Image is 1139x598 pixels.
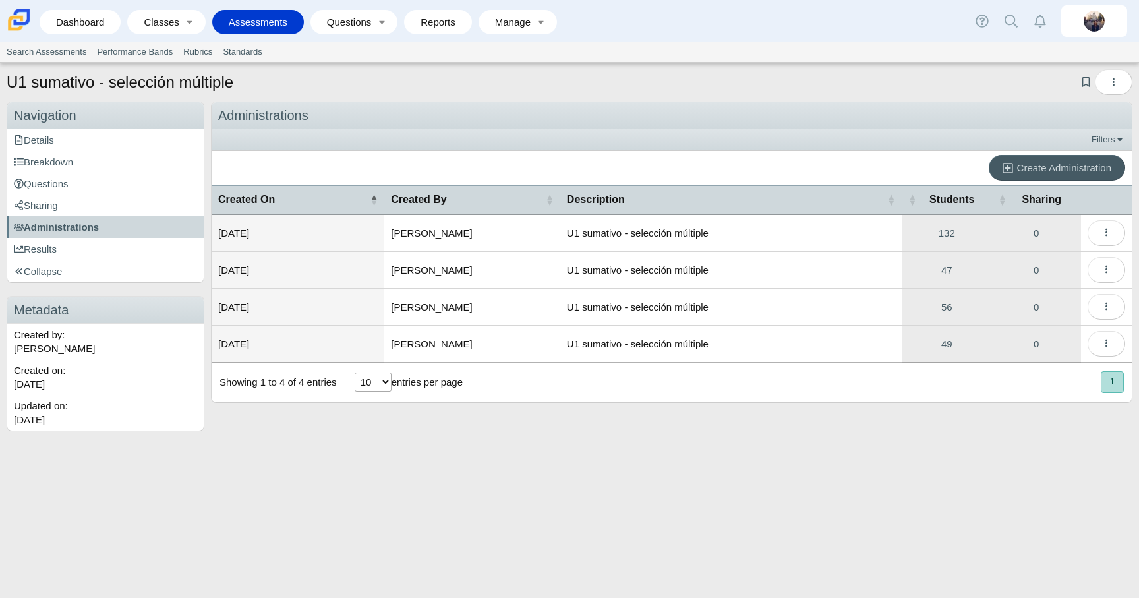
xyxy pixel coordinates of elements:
span: Students [919,193,985,207]
a: Breakdown [7,151,204,173]
a: Toggle expanded [181,10,199,34]
a: Collapse [7,260,204,282]
a: Manage Sharing [991,326,1081,362]
a: Details [7,129,204,151]
nav: pagination [1099,371,1124,393]
div: Administrations [212,102,1132,129]
button: More options [1088,257,1125,283]
span: Create Administration [1017,162,1111,173]
button: More options [1088,331,1125,357]
a: View Participants [902,215,991,251]
a: Questions [7,173,204,194]
td: [PERSON_NAME] [384,289,560,326]
a: Manage Sharing [991,215,1081,251]
a: britta.barnhart.NdZ84j [1061,5,1127,37]
a: Sharing [7,194,204,216]
button: More options [1088,294,1125,320]
span: Questions [14,178,69,189]
td: U1 sumativo - selección múltiple [560,215,902,252]
td: [DATE] [212,289,384,326]
td: U1 sumativo - selección múltiple [560,326,902,363]
h3: Metadata [7,297,204,324]
a: Performance Bands [92,42,178,62]
a: View Participants [902,326,991,362]
a: View Participants [902,289,991,325]
button: More options [1088,220,1125,246]
a: Manage Sharing [991,289,1081,325]
a: Standards [218,42,267,62]
span: Collapse [14,266,62,277]
a: Questions [317,10,372,34]
span: Created On : Activate to invert sorting [370,193,378,206]
a: Toggle expanded [372,10,391,34]
span: Breakdown [14,156,73,167]
a: Assessments [219,10,297,34]
span: Created On [218,193,367,207]
h1: U1 sumativo - selección múltiple [7,71,233,94]
span: Administrations [14,222,99,233]
a: Reports [411,10,465,34]
a: Manage [485,10,532,34]
span: Students : Activate to sort [908,193,916,206]
span: Results [14,243,57,254]
a: Rubrics [178,42,218,62]
td: [PERSON_NAME] [384,252,560,289]
span: Navigation [14,108,76,123]
a: Toggle expanded [532,10,550,34]
span: Description [567,193,885,207]
span: Description : Activate to sort [887,193,895,206]
div: Created by: [PERSON_NAME] [7,324,204,359]
a: Filters [1088,133,1128,146]
a: Administrations [7,216,204,238]
button: 1 [1101,371,1124,393]
div: Showing 1 to 4 of 4 entries [212,363,337,402]
div: Created on: [7,359,204,395]
a: Manage Sharing [991,252,1081,288]
span: Created By [391,193,543,207]
span: Sharing [1008,193,1074,207]
a: Results [7,238,204,260]
td: [DATE] [212,215,384,252]
a: Create Administration [989,155,1125,181]
a: Dashboard [46,10,114,34]
a: Alerts [1026,7,1055,36]
span: Details [14,135,54,146]
div: Updated on: [7,395,204,431]
a: Classes [134,10,180,34]
img: Carmen School of Science & Technology [5,6,33,34]
a: View Participants [902,252,991,288]
span: Sharing : Activate to sort [998,193,1006,206]
td: U1 sumativo - selección múltiple [560,289,902,326]
a: Add bookmark [1080,76,1092,88]
label: entries per page [392,376,463,388]
td: [DATE] [212,252,384,289]
td: [PERSON_NAME] [384,326,560,363]
time: Oct 11, 2022 at 6:48 PM [14,378,45,390]
time: Oct 11, 2022 at 7:12 PM [14,414,45,425]
td: [DATE] [212,326,384,363]
button: More options [1095,69,1132,95]
td: [PERSON_NAME] [384,215,560,252]
a: Carmen School of Science & Technology [5,24,33,36]
img: britta.barnhart.NdZ84j [1084,11,1105,32]
span: Sharing [14,200,58,211]
td: U1 sumativo - selección múltiple [560,252,902,289]
a: Search Assessments [1,42,92,62]
span: Created By : Activate to sort [546,193,554,206]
